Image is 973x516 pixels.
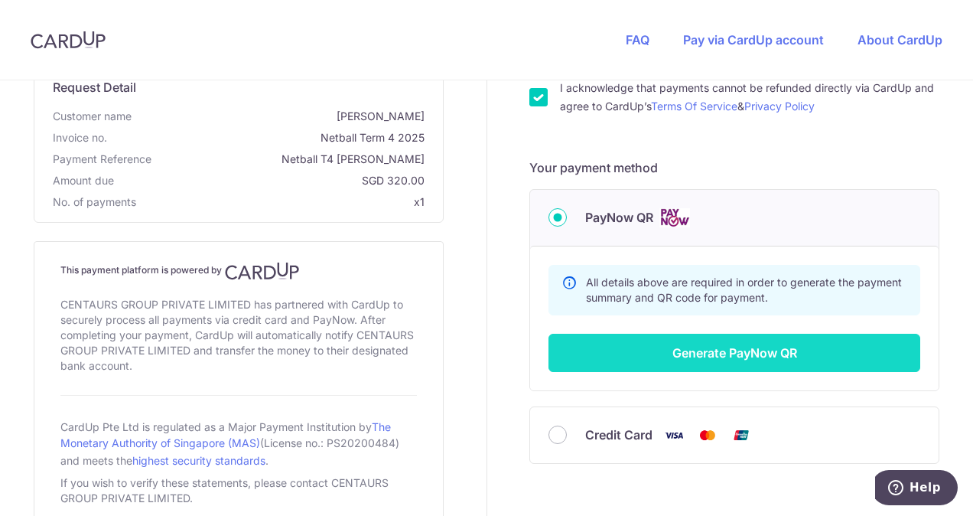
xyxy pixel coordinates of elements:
span: Customer name [53,109,132,124]
span: Invoice no. [53,130,107,145]
a: Terms Of Service [651,100,737,113]
button: Generate PayNow QR [548,334,920,372]
span: Netball T4 [PERSON_NAME] [158,152,425,167]
img: CardUp [31,31,106,49]
span: No. of payments [53,194,136,210]
img: Union Pay [726,426,757,445]
a: highest security standards [132,454,265,467]
span: translation missing: en.payment_reference [53,152,151,165]
span: All details above are required in order to generate the payment summary and QR code for payment. [586,276,902,304]
span: x1 [414,195,425,208]
div: If you wish to verify these statements, please contact CENTAURS GROUP PRIVATE LIMITED. [60,472,417,509]
span: Credit Card [585,426,652,444]
span: translation missing: en.request_detail [53,80,136,95]
a: About CardUp [857,32,942,47]
a: Pay via CardUp account [683,32,824,47]
a: Privacy Policy [744,100,815,113]
img: CardUp [225,262,300,280]
a: FAQ [626,32,649,47]
span: SGD 320.00 [120,173,425,188]
span: Netball Term 4 2025 [113,130,425,145]
div: CENTAURS GROUP PRIVATE LIMITED has partnered with CardUp to securely process all payments via cre... [60,294,417,377]
img: Mastercard [692,426,723,445]
span: PayNow QR [585,208,653,227]
div: PayNow QR Cards logo [548,208,920,227]
label: I acknowledge that payments cannot be refunded directly via CardUp and agree to CardUp’s & [560,79,939,116]
h4: This payment platform is powered by [60,262,417,280]
div: CardUp Pte Ltd is regulated as a Major Payment Institution by (License no.: PS20200484) and meets... [60,414,417,472]
span: [PERSON_NAME] [138,109,425,124]
a: The Monetary Authority of Singapore (MAS) [60,420,391,449]
img: Cards logo [659,208,690,227]
h5: Your payment method [529,158,939,177]
img: Visa [659,426,689,445]
span: Amount due [53,173,114,188]
div: Credit Card Visa Mastercard Union Pay [548,426,920,445]
iframe: Opens a widget where you can find more information [875,470,958,508]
